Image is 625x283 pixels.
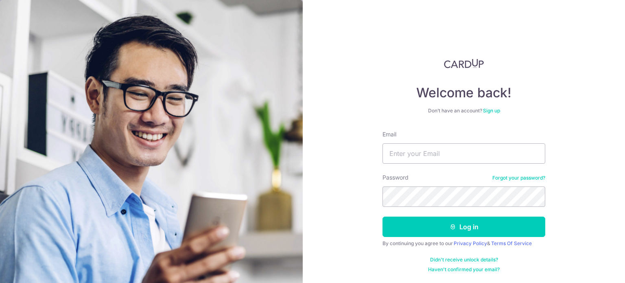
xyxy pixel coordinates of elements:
a: Didn't receive unlock details? [430,257,498,263]
a: Sign up [483,107,500,114]
label: Password [382,173,409,182]
img: CardUp Logo [444,59,484,68]
input: Enter your Email [382,143,545,164]
a: Privacy Policy [454,240,487,246]
a: Terms Of Service [491,240,532,246]
button: Log in [382,217,545,237]
a: Haven't confirmed your email? [428,266,500,273]
a: Forgot your password? [492,175,545,181]
div: Don’t have an account? [382,107,545,114]
label: Email [382,130,396,138]
h4: Welcome back! [382,85,545,101]
div: By continuing you agree to our & [382,240,545,247]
